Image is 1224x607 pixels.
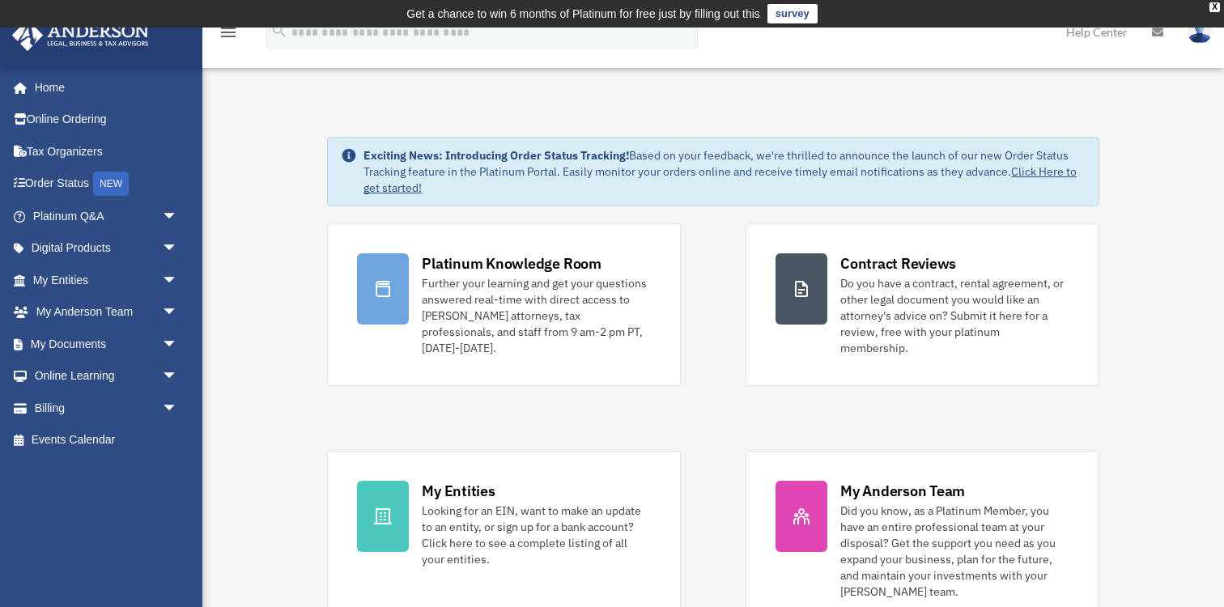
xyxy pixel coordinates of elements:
a: Tax Organizers [11,135,202,168]
div: Platinum Knowledge Room [422,253,601,274]
div: Do you have a contract, rental agreement, or other legal document you would like an attorney's ad... [840,275,1069,356]
div: NEW [93,172,129,196]
div: Based on your feedback, we're thrilled to announce the launch of our new Order Status Tracking fe... [363,147,1086,196]
i: menu [219,23,238,42]
a: Online Learningarrow_drop_down [11,360,202,393]
span: arrow_drop_down [162,296,194,329]
a: Platinum Q&Aarrow_drop_down [11,200,202,232]
span: arrow_drop_down [162,392,194,425]
a: Events Calendar [11,424,202,456]
a: Order StatusNEW [11,168,202,201]
span: arrow_drop_down [162,328,194,361]
div: Did you know, as a Platinum Member, you have an entire professional team at your disposal? Get th... [840,503,1069,600]
a: menu [219,28,238,42]
i: search [270,22,288,40]
img: User Pic [1188,20,1212,44]
div: Looking for an EIN, want to make an update to an entity, or sign up for a bank account? Click her... [422,503,651,567]
a: Home [11,71,194,104]
div: Get a chance to win 6 months of Platinum for free just by filling out this [406,4,760,23]
a: Billingarrow_drop_down [11,392,202,424]
div: close [1209,2,1220,12]
span: arrow_drop_down [162,200,194,233]
a: My Anderson Teamarrow_drop_down [11,296,202,329]
a: survey [767,4,818,23]
strong: Exciting News: Introducing Order Status Tracking! [363,148,629,163]
span: arrow_drop_down [162,264,194,297]
div: Contract Reviews [840,253,956,274]
span: arrow_drop_down [162,360,194,393]
div: Further your learning and get your questions answered real-time with direct access to [PERSON_NAM... [422,275,651,356]
a: Click Here to get started! [363,164,1077,195]
img: Anderson Advisors Platinum Portal [7,19,154,51]
a: My Entitiesarrow_drop_down [11,264,202,296]
a: Platinum Knowledge Room Further your learning and get your questions answered real-time with dire... [327,223,681,386]
div: My Anderson Team [840,481,965,501]
a: Contract Reviews Do you have a contract, rental agreement, or other legal document you would like... [746,223,1099,386]
a: Online Ordering [11,104,202,136]
a: Digital Productsarrow_drop_down [11,232,202,265]
a: My Documentsarrow_drop_down [11,328,202,360]
div: My Entities [422,481,495,501]
span: arrow_drop_down [162,232,194,265]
